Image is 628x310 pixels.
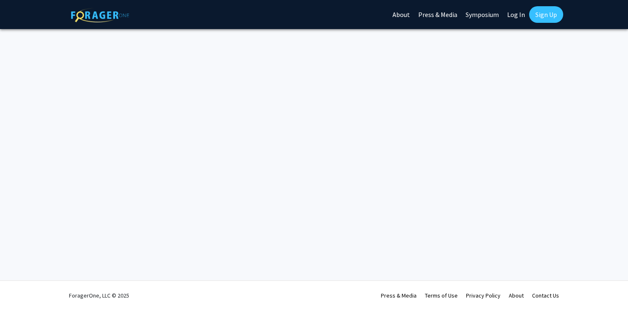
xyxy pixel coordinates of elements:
a: Press & Media [381,292,417,299]
a: Terms of Use [425,292,458,299]
a: Privacy Policy [466,292,500,299]
img: ForagerOne Logo [71,8,129,22]
a: About [509,292,524,299]
a: Contact Us [532,292,559,299]
div: ForagerOne, LLC © 2025 [69,281,129,310]
a: Sign Up [529,6,563,23]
